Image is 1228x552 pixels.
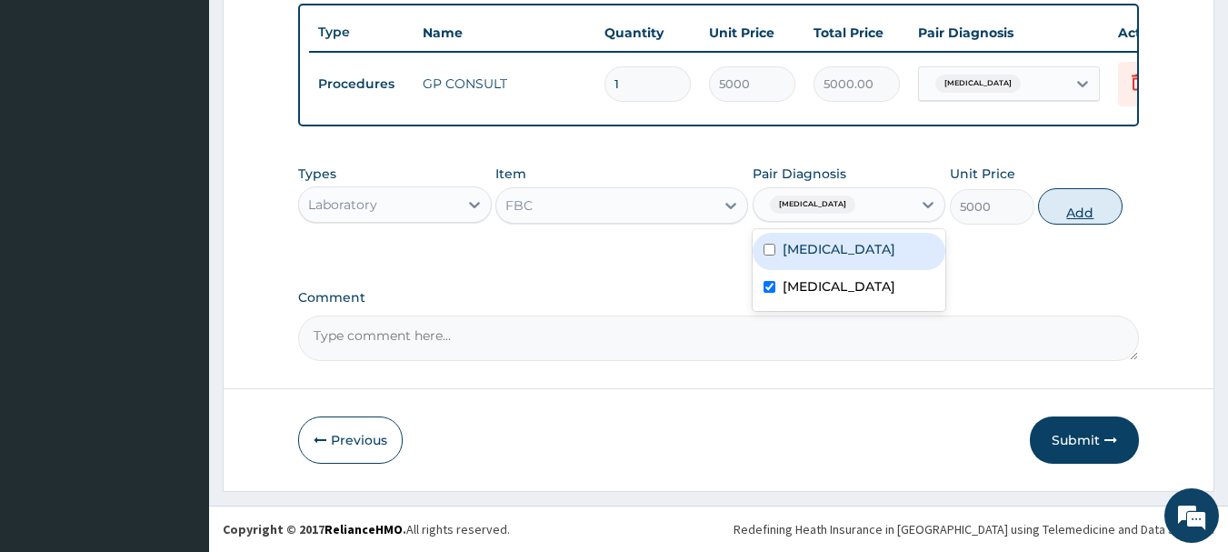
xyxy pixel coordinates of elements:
th: Pair Diagnosis [909,15,1109,51]
label: Pair Diagnosis [753,165,846,183]
div: Laboratory [308,196,377,214]
div: Chat with us now [95,102,305,125]
div: Redefining Heath Insurance in [GEOGRAPHIC_DATA] using Telemedicine and Data Science! [734,520,1214,538]
img: d_794563401_company_1708531726252_794563401 [34,91,74,136]
footer: All rights reserved. [209,506,1228,552]
th: Unit Price [700,15,804,51]
button: Previous [298,417,403,464]
span: [MEDICAL_DATA] [935,75,1021,93]
th: Type [309,15,414,49]
th: Actions [1109,15,1200,51]
textarea: Type your message and hit 'Enter' [9,363,346,427]
label: Types [298,166,336,182]
th: Total Price [804,15,909,51]
span: We're online! [105,162,251,346]
label: [MEDICAL_DATA] [783,277,895,296]
button: Add [1038,188,1123,225]
strong: Copyright © 2017 . [223,521,406,537]
label: Item [495,165,526,183]
th: Quantity [595,15,700,51]
div: Minimize live chat window [298,9,342,53]
a: RelianceHMO [324,521,403,537]
button: Submit [1030,417,1139,464]
label: Unit Price [950,165,1015,183]
span: [MEDICAL_DATA] [770,196,855,214]
label: Comment [298,290,1140,306]
td: Procedures [309,67,414,101]
div: FBC [505,196,533,215]
td: GP CONSULT [414,65,595,102]
th: Name [414,15,595,51]
label: [MEDICAL_DATA] [783,240,895,258]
